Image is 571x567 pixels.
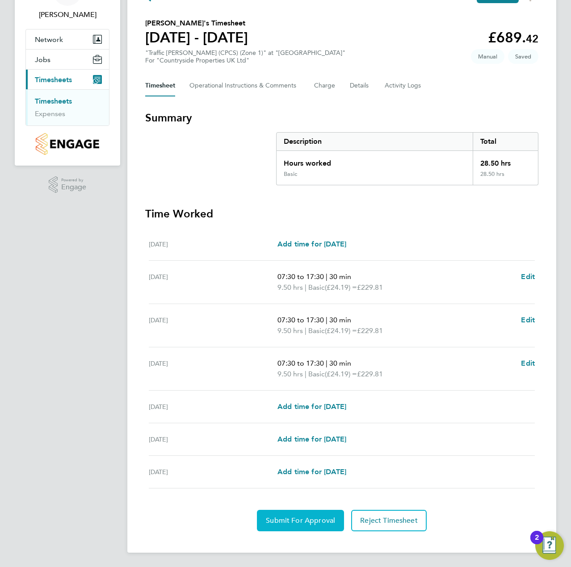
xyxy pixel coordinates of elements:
[277,133,473,150] div: Description
[508,49,538,64] span: This timesheet is Saved.
[325,326,357,335] span: (£24.19) =
[61,176,86,184] span: Powered by
[36,133,99,155] img: countryside-properties-logo-retina.png
[145,207,538,221] h3: Time Worked
[26,50,109,69] button: Jobs
[535,538,539,549] div: 2
[277,467,346,477] a: Add time for [DATE]
[305,283,306,292] span: |
[473,151,538,171] div: 28.50 hrs
[284,171,297,178] div: Basic
[385,75,422,96] button: Activity Logs
[277,240,346,248] span: Add time for [DATE]
[277,359,324,367] span: 07:30 to 17:30
[145,18,248,29] h2: [PERSON_NAME]'s Timesheet
[277,467,346,476] span: Add time for [DATE]
[325,283,357,292] span: (£24.19) =
[277,402,346,411] span: Add time for [DATE]
[149,467,277,477] div: [DATE]
[314,75,336,96] button: Charge
[277,435,346,443] span: Add time for [DATE]
[350,75,370,96] button: Details
[149,271,277,293] div: [DATE]
[26,29,109,49] button: Network
[535,531,564,560] button: Open Resource Center, 2 new notifications
[145,29,248,46] h1: [DATE] - [DATE]
[35,97,72,105] a: Timesheets
[329,359,351,367] span: 30 min
[329,316,351,324] span: 30 min
[325,370,357,378] span: (£24.19) =
[145,57,345,64] div: For "Countryside Properties UK Ltd"
[326,316,327,324] span: |
[277,370,303,378] span: 9.50 hrs
[473,171,538,185] div: 28.50 hrs
[277,316,324,324] span: 07:30 to 17:30
[357,326,383,335] span: £229.81
[326,359,327,367] span: |
[277,434,346,445] a: Add time for [DATE]
[35,55,50,64] span: Jobs
[351,510,427,531] button: Reject Timesheet
[145,111,538,125] h3: Summary
[521,359,535,367] span: Edit
[521,272,535,281] span: Edit
[35,35,63,44] span: Network
[488,29,538,46] app-decimal: £689.
[277,272,324,281] span: 07:30 to 17:30
[149,434,277,445] div: [DATE]
[149,239,277,250] div: [DATE]
[308,325,325,336] span: Basic
[277,401,346,412] a: Add time for [DATE]
[308,369,325,379] span: Basic
[360,516,418,525] span: Reject Timesheet
[329,272,351,281] span: 30 min
[526,32,538,45] span: 42
[257,510,344,531] button: Submit For Approval
[149,315,277,336] div: [DATE]
[521,315,535,325] a: Edit
[277,326,303,335] span: 9.50 hrs
[25,9,109,20] span: Liam D'unienville
[521,358,535,369] a: Edit
[61,183,86,191] span: Engage
[145,111,538,531] section: Timesheet
[277,239,346,250] a: Add time for [DATE]
[149,358,277,379] div: [DATE]
[189,75,300,96] button: Operational Instructions & Comments
[305,370,306,378] span: |
[305,326,306,335] span: |
[145,75,175,96] button: Timesheet
[357,370,383,378] span: £229.81
[473,133,538,150] div: Total
[26,70,109,89] button: Timesheets
[357,283,383,292] span: £229.81
[471,49,504,64] span: This timesheet was manually created.
[266,516,335,525] span: Submit For Approval
[277,283,303,292] span: 9.50 hrs
[25,133,109,155] a: Go to home page
[521,271,535,282] a: Edit
[277,151,473,171] div: Hours worked
[49,176,87,193] a: Powered byEngage
[308,282,325,293] span: Basic
[521,316,535,324] span: Edit
[35,75,72,84] span: Timesheets
[26,89,109,125] div: Timesheets
[149,401,277,412] div: [DATE]
[276,132,538,185] div: Summary
[145,49,345,64] div: "Traffic [PERSON_NAME] (CPCS) (Zone 1)" at "[GEOGRAPHIC_DATA]"
[326,272,327,281] span: |
[35,109,65,118] a: Expenses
